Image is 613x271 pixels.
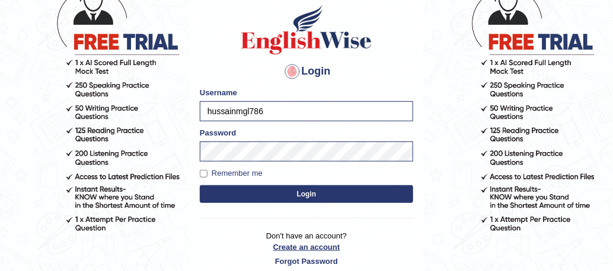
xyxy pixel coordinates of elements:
[200,167,263,179] label: Remember me
[200,127,236,138] label: Password
[200,87,237,98] label: Username
[200,256,413,267] a: Forgot Password
[200,62,413,81] h4: Login
[200,185,413,203] button: Login
[239,3,374,56] img: Logo of English Wise sign in for intelligent practice with AI
[200,170,207,178] input: Remember me
[200,241,413,253] a: Create an account
[200,230,413,267] p: Don't have an account?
